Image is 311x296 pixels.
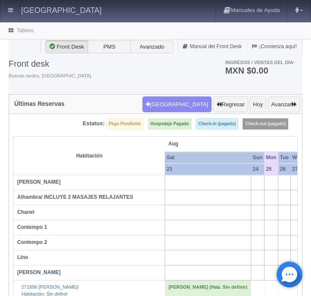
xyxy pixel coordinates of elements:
[225,66,295,75] h3: MXN $0.00
[264,163,278,175] th: 25
[268,96,300,113] button: Avanzar
[178,38,246,55] a: Manual del Front Desk
[106,118,144,129] label: Pago Pendiente
[196,118,238,129] label: Check-in (pagado)
[83,120,105,128] label: Estatus:
[17,239,47,245] b: Contempo 2
[76,153,102,159] strong: Habitación
[17,269,61,275] b: [PERSON_NAME]
[247,38,302,55] a: ¡Comienza aquí!
[88,40,131,53] label: PMS
[278,163,290,175] th: 26
[45,40,88,53] label: Front Desk
[142,96,212,113] button: [GEOGRAPHIC_DATA]
[17,28,34,34] a: Tablero
[17,254,28,260] b: Lino
[148,118,191,129] label: Hospedaje Pagado
[17,209,34,215] b: Chanel
[130,40,173,53] label: Avanzado
[251,163,264,175] th: 24
[251,152,264,163] th: Sun
[213,96,248,113] button: Regresar
[278,152,290,163] th: Tue
[168,140,261,148] span: Aug
[290,163,305,175] th: 27
[249,96,266,113] button: Hoy
[9,73,92,80] span: Buenas tardes, [GEOGRAPHIC_DATA].
[9,59,92,68] h3: Front desk
[21,4,102,15] h4: [GEOGRAPHIC_DATA]
[165,152,251,163] th: Sat
[290,152,305,163] th: Wed
[17,194,133,200] b: Alhambra/ INCLUYE 2 MASAJES RELAJANTES
[243,118,288,129] label: Check-out (pagado)
[14,101,65,107] h4: Últimas Reservas
[17,179,61,185] b: [PERSON_NAME]
[165,163,251,175] th: 23
[17,224,47,230] b: Contempo 1
[225,60,295,65] span: Ingresos / Ventas del día
[264,152,278,163] th: Mon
